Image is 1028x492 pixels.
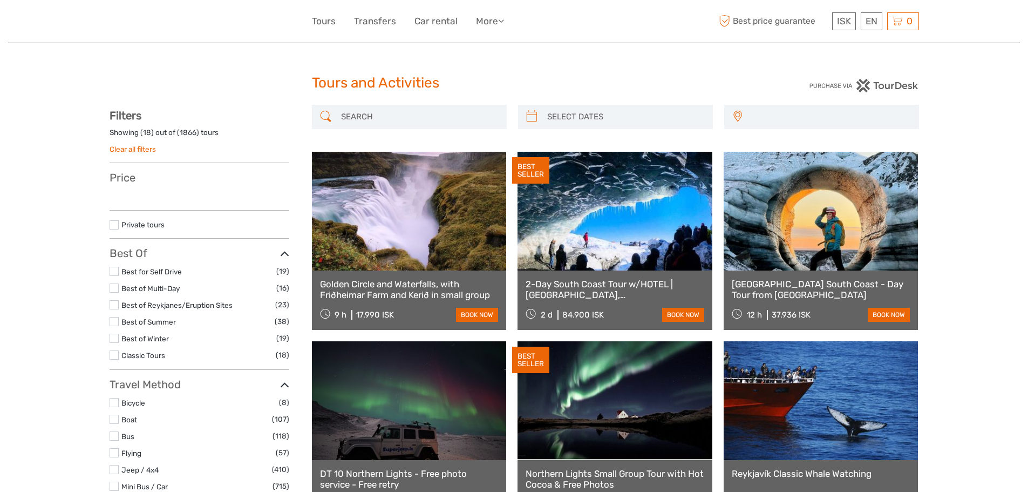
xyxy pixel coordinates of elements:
[337,107,501,126] input: SEARCH
[837,16,851,26] span: ISK
[512,157,549,184] div: BEST SELLER
[273,430,289,442] span: (118)
[772,310,811,320] div: 37.936 ISK
[110,145,156,153] a: Clear all filters
[905,16,914,26] span: 0
[335,310,346,320] span: 9 h
[121,284,180,293] a: Best of Multi-Day
[272,413,289,426] span: (107)
[354,14,396,29] a: Transfers
[512,347,549,374] div: BEST SELLER
[276,332,289,345] span: (19)
[121,301,233,309] a: Best of Reykjanes/Eruption Sites
[121,318,176,326] a: Best of Summer
[110,171,289,184] h3: Price
[747,310,762,320] span: 12 h
[717,12,829,30] span: Best price guarantee
[312,14,336,29] a: Tours
[562,310,604,320] div: 84.900 ISK
[541,310,553,320] span: 2 d
[275,315,289,328] span: (38)
[276,349,289,361] span: (18)
[732,468,910,479] a: Reykjavík Classic Whale Watching
[121,334,169,343] a: Best of Winter
[272,463,289,476] span: (410)
[276,282,289,294] span: (16)
[809,79,918,92] img: PurchaseViaTourDesk.png
[526,468,704,490] a: Northern Lights Small Group Tour with Hot Cocoa & Free Photos
[110,247,289,260] h3: Best Of
[143,127,151,138] label: 18
[121,466,159,474] a: Jeep / 4x4
[121,399,145,407] a: Bicycle
[868,308,910,322] a: book now
[732,279,910,301] a: [GEOGRAPHIC_DATA] South Coast - Day Tour from [GEOGRAPHIC_DATA]
[121,351,165,360] a: Classic Tours
[110,127,289,144] div: Showing ( ) out of ( ) tours
[275,299,289,311] span: (23)
[110,378,289,391] h3: Travel Method
[861,12,882,30] div: EN
[476,14,504,29] a: More
[121,482,168,491] a: Mini Bus / Car
[276,265,289,278] span: (19)
[320,468,499,490] a: DT 10 Northern Lights - Free photo service - Free retry
[110,109,141,122] strong: Filters
[279,396,289,409] span: (8)
[276,447,289,459] span: (57)
[180,127,196,138] label: 1866
[456,308,498,322] a: book now
[356,310,394,320] div: 17.990 ISK
[121,432,134,441] a: Bus
[312,75,717,92] h1: Tours and Activities
[121,267,182,276] a: Best for Self Drive
[121,415,137,424] a: Boat
[121,449,141,457] a: Flying
[662,308,704,322] a: book now
[414,14,458,29] a: Car rental
[526,279,704,301] a: 2-Day South Coast Tour w/HOTEL | [GEOGRAPHIC_DATA], [GEOGRAPHIC_DATA], [GEOGRAPHIC_DATA] & Waterf...
[121,220,165,229] a: Private tours
[543,107,707,126] input: SELECT DATES
[320,279,499,301] a: Golden Circle and Waterfalls, with Friðheimar Farm and Kerið in small group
